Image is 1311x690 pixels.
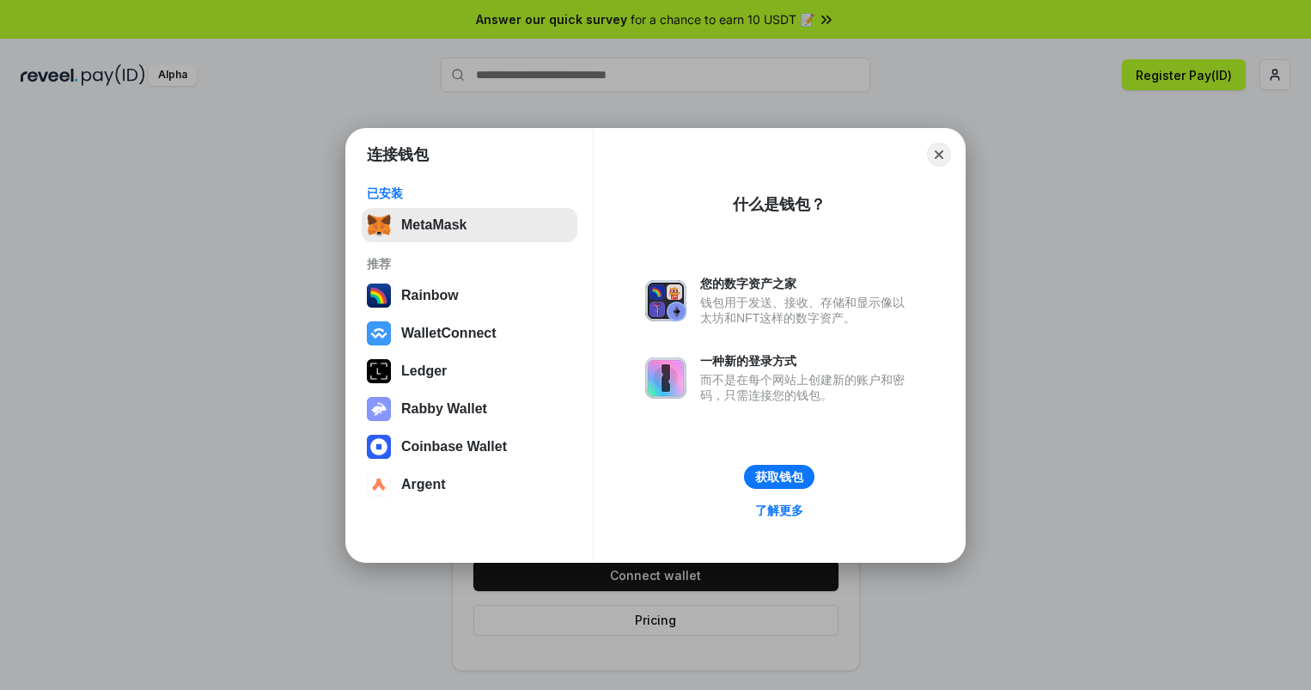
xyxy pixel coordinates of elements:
div: 什么是钱包？ [733,194,826,215]
img: svg+xml,%3Csvg%20width%3D%2228%22%20height%3D%2228%22%20viewBox%3D%220%200%2028%2028%22%20fill%3D... [367,435,391,459]
div: 而不是在每个网站上创建新的账户和密码，只需连接您的钱包。 [700,372,913,403]
img: svg+xml,%3Csvg%20xmlns%3D%22http%3A%2F%2Fwww.w3.org%2F2000%2Fsvg%22%20fill%3D%22none%22%20viewBox... [645,357,686,399]
div: 钱包用于发送、接收、存储和显示像以太坊和NFT这样的数字资产。 [700,295,913,326]
button: Rabby Wallet [362,392,577,426]
button: Ledger [362,354,577,388]
a: 了解更多 [745,499,814,522]
img: svg+xml,%3Csvg%20width%3D%2228%22%20height%3D%2228%22%20viewBox%3D%220%200%2028%2028%22%20fill%3D... [367,321,391,345]
img: svg+xml,%3Csvg%20xmlns%3D%22http%3A%2F%2Fwww.w3.org%2F2000%2Fsvg%22%20width%3D%2228%22%20height%3... [367,359,391,383]
button: Rainbow [362,278,577,313]
div: WalletConnect [401,326,497,341]
div: 了解更多 [755,503,803,518]
div: 一种新的登录方式 [700,353,913,369]
button: MetaMask [362,208,577,242]
button: Argent [362,467,577,502]
button: 获取钱包 [744,465,814,489]
div: 推荐 [367,256,572,272]
div: Coinbase Wallet [401,439,507,455]
button: Coinbase Wallet [362,430,577,464]
button: Close [927,143,951,167]
img: svg+xml,%3Csvg%20xmlns%3D%22http%3A%2F%2Fwww.w3.org%2F2000%2Fsvg%22%20fill%3D%22none%22%20viewBox... [367,397,391,421]
img: svg+xml,%3Csvg%20xmlns%3D%22http%3A%2F%2Fwww.w3.org%2F2000%2Fsvg%22%20fill%3D%22none%22%20viewBox... [645,280,686,321]
h1: 连接钱包 [367,144,429,165]
div: Rabby Wallet [401,401,487,417]
div: 获取钱包 [755,469,803,485]
img: svg+xml,%3Csvg%20fill%3D%22none%22%20height%3D%2233%22%20viewBox%3D%220%200%2035%2033%22%20width%... [367,213,391,237]
div: 您的数字资产之家 [700,276,913,291]
div: MetaMask [401,217,466,233]
button: WalletConnect [362,316,577,351]
div: Rainbow [401,288,459,303]
div: 已安装 [367,186,572,201]
img: svg+xml,%3Csvg%20width%3D%22120%22%20height%3D%22120%22%20viewBox%3D%220%200%20120%20120%22%20fil... [367,284,391,308]
div: Ledger [401,363,447,379]
img: svg+xml,%3Csvg%20width%3D%2228%22%20height%3D%2228%22%20viewBox%3D%220%200%2028%2028%22%20fill%3D... [367,473,391,497]
div: Argent [401,477,446,492]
